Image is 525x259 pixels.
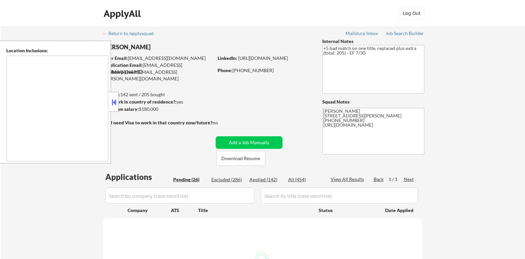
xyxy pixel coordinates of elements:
a: Mailslurp Inbox [345,31,379,37]
div: no [213,119,232,126]
strong: Can work in country of residence?: [103,99,177,105]
div: [PERSON_NAME] [103,43,239,51]
div: [EMAIL_ADDRESS][DOMAIN_NAME] [104,55,213,62]
div: Mailslurp Inbox [345,31,379,36]
div: View All Results [331,176,366,183]
strong: Minimum salary: [103,106,139,112]
div: 1 / 1 [389,176,404,183]
a: [URL][DOMAIN_NAME] [238,55,288,61]
div: Title [198,207,312,214]
div: ApplyAll [104,8,143,19]
div: Back [374,176,384,183]
div: $180,000 [103,106,213,112]
strong: Phone: [218,67,233,73]
div: Job Search Builder [386,31,424,36]
strong: Mailslurp Email: [103,69,138,75]
div: ATS [171,207,198,214]
strong: Will need Visa to work in that country now/future?: [103,120,214,125]
strong: LinkedIn: [218,55,237,61]
button: Log Out [398,7,425,20]
div: Next [404,176,414,183]
div: ← Return to /applysquad [103,31,160,36]
input: Search by title (case sensitive) [261,188,418,203]
div: Excluded (286) [211,176,244,183]
div: Date Applied [385,207,414,214]
div: Internal Notes [322,38,424,45]
div: [PHONE_NUMBER] [218,67,311,74]
div: Company [128,207,171,214]
div: 142 sent / 205 bought [103,91,213,98]
strong: Application Email: [104,62,143,68]
div: [EMAIL_ADDRESS][PERSON_NAME][DOMAIN_NAME] [103,69,213,82]
button: Add a Job Manually [216,136,283,149]
button: Download Resume [216,151,265,166]
div: [EMAIL_ADDRESS][DOMAIN_NAME] [104,62,213,75]
div: Applied (142) [249,176,283,183]
input: Search by company (case sensitive) [105,188,254,203]
a: ← Return to /applysquad [103,31,160,37]
div: yes [103,99,211,105]
div: All (454) [288,176,321,183]
div: Location Inclusions: [6,47,108,54]
div: Status [319,204,376,216]
div: Applications [105,173,171,181]
div: Pending (26) [173,176,206,183]
div: Squad Notes [322,99,424,105]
